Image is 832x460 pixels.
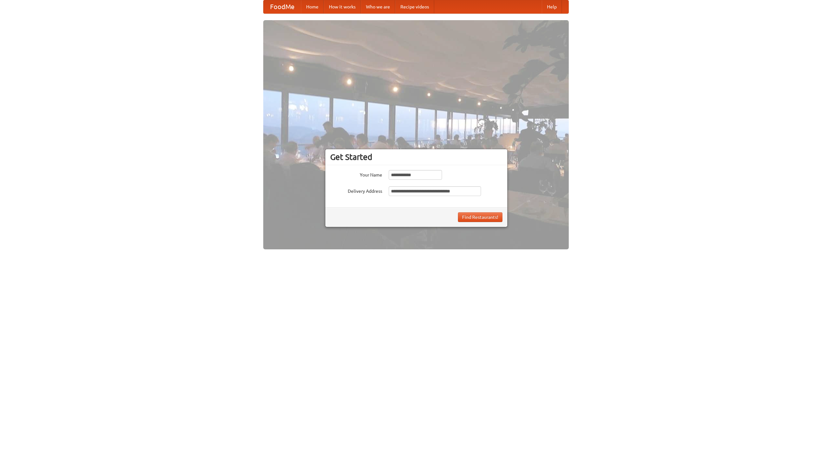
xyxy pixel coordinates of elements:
a: FoodMe [264,0,301,13]
a: Help [542,0,562,13]
a: How it works [324,0,361,13]
button: Find Restaurants! [458,212,502,222]
label: Your Name [330,170,382,178]
a: Who we are [361,0,395,13]
a: Recipe videos [395,0,434,13]
h3: Get Started [330,152,502,162]
a: Home [301,0,324,13]
label: Delivery Address [330,186,382,194]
